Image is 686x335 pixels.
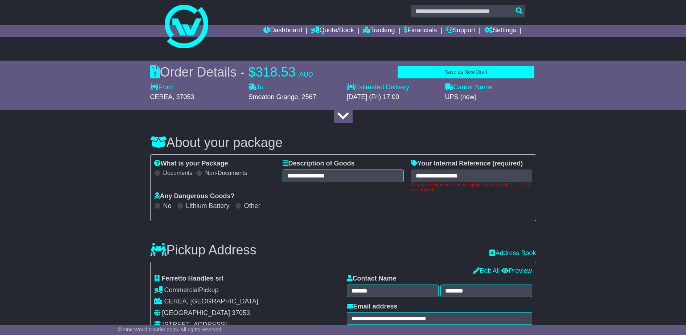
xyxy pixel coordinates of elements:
[347,303,398,311] label: Email address
[446,25,475,37] a: Support
[347,83,438,91] label: Estimated Delivery
[150,83,174,91] label: From
[398,66,534,78] button: Save as New Draft
[411,182,532,193] div: Only latin characters, number, spaces and symbols (, ; . - / ' #) are allowed.
[173,93,194,101] span: , 37053
[150,243,256,257] h3: Pickup Address
[163,169,193,176] label: Documents
[248,83,264,91] label: To
[244,202,260,210] label: Other
[232,309,250,316] span: 37053
[118,327,223,332] span: © One World Courier 2025. All rights reserved.
[473,267,500,274] a: Edit All
[256,65,296,79] span: 318.53
[248,93,298,101] span: Smeaton Grange
[205,169,247,176] label: Non-Documents
[154,286,340,294] div: Pickup
[163,321,227,329] div: [STREET_ADDRESS]
[347,275,397,283] label: Contact Name
[154,192,235,200] label: Any Dangerous Goods?
[248,65,256,79] span: $
[445,93,536,101] div: UPS (new)
[404,25,437,37] a: Financials
[164,298,258,305] span: CEREA, [GEOGRAPHIC_DATA]
[347,93,438,101] div: [DATE] (Fri) 17:00
[186,202,230,210] label: Lithium Battery
[263,25,302,37] a: Dashboard
[162,309,230,316] span: [GEOGRAPHIC_DATA]
[501,267,532,274] a: Preview
[363,25,395,37] a: Tracking
[311,25,354,37] a: Quote/Book
[162,275,223,282] span: Ferretto Handles srl
[164,286,199,294] span: Commercial
[299,71,313,78] span: AUD
[445,83,493,91] label: Carrier Name
[411,160,523,168] label: Your Internal Reference (required)
[150,93,173,101] span: CEREA
[283,160,355,168] label: Description of Goods
[484,25,516,37] a: Settings
[163,202,172,210] label: No
[298,93,316,101] span: , 2567
[489,249,536,257] a: Address Book
[150,64,313,80] div: Order Details -
[154,160,228,168] label: What is your Package
[150,135,536,150] h3: About your package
